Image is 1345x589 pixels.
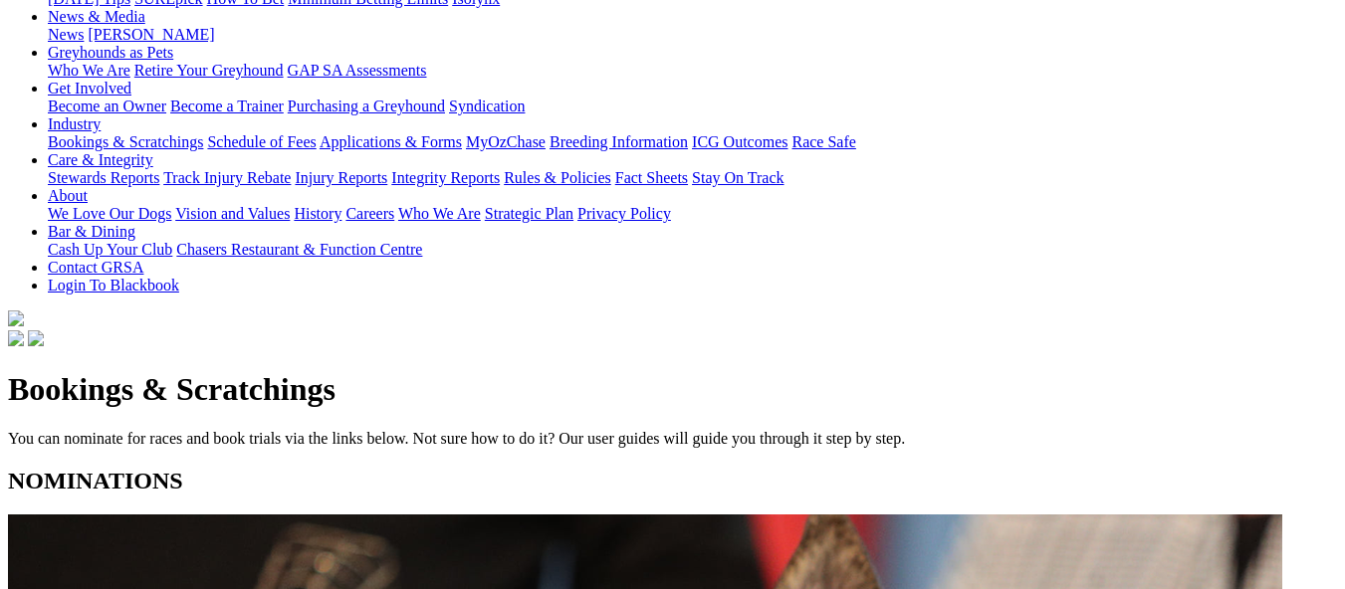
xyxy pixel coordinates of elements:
div: Bar & Dining [48,241,1337,259]
a: We Love Our Dogs [48,205,171,222]
a: Industry [48,115,101,132]
a: Purchasing a Greyhound [288,98,445,114]
a: Contact GRSA [48,259,143,276]
p: You can nominate for races and book trials via the links below. Not sure how to do it? Our user g... [8,430,1337,448]
img: logo-grsa-white.png [8,310,24,326]
a: Greyhounds as Pets [48,44,173,61]
div: About [48,205,1337,223]
h1: Bookings & Scratchings [8,371,1337,408]
a: Fact Sheets [615,169,688,186]
a: Integrity Reports [391,169,500,186]
img: twitter.svg [28,330,44,346]
img: facebook.svg [8,330,24,346]
a: News [48,26,84,43]
a: Race Safe [791,133,855,150]
a: Schedule of Fees [207,133,316,150]
a: Vision and Values [175,205,290,222]
a: Breeding Information [550,133,688,150]
a: Syndication [449,98,525,114]
a: Injury Reports [295,169,387,186]
div: News & Media [48,26,1337,44]
a: ICG Outcomes [692,133,787,150]
a: Who We Are [48,62,130,79]
a: Bookings & Scratchings [48,133,203,150]
a: Care & Integrity [48,151,153,168]
div: Care & Integrity [48,169,1337,187]
a: Bar & Dining [48,223,135,240]
div: Greyhounds as Pets [48,62,1337,80]
a: Become a Trainer [170,98,284,114]
a: Strategic Plan [485,205,573,222]
a: Cash Up Your Club [48,241,172,258]
a: Track Injury Rebate [163,169,291,186]
a: Stay On Track [692,169,784,186]
a: Who We Are [398,205,481,222]
a: Applications & Forms [320,133,462,150]
div: Get Involved [48,98,1337,115]
h2: NOMINATIONS [8,468,1337,494]
a: Become an Owner [48,98,166,114]
div: Industry [48,133,1337,151]
a: Chasers Restaurant & Function Centre [176,241,422,258]
a: News & Media [48,8,145,25]
a: Get Involved [48,80,131,97]
a: Retire Your Greyhound [134,62,284,79]
a: About [48,187,88,204]
a: Stewards Reports [48,169,159,186]
a: Careers [345,205,394,222]
a: GAP SA Assessments [288,62,427,79]
a: [PERSON_NAME] [88,26,214,43]
a: MyOzChase [466,133,546,150]
a: Privacy Policy [577,205,671,222]
a: Rules & Policies [504,169,611,186]
a: History [294,205,341,222]
a: Login To Blackbook [48,277,179,294]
